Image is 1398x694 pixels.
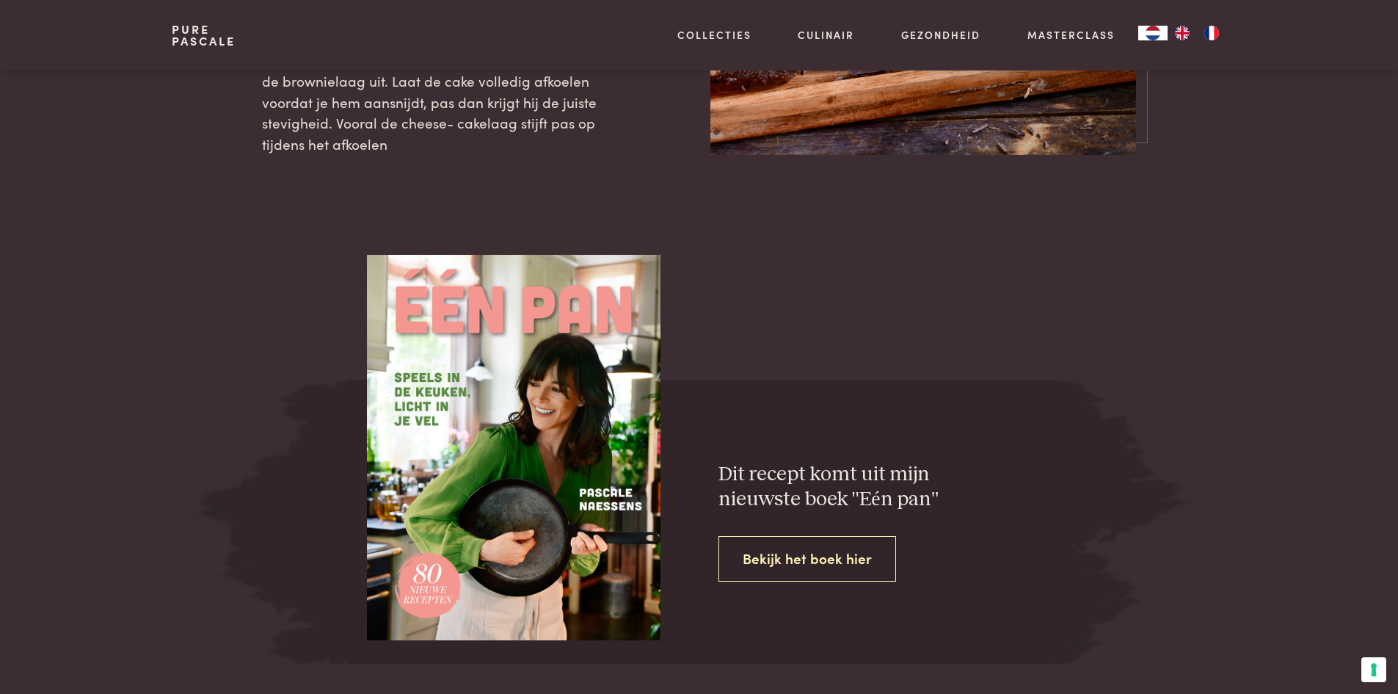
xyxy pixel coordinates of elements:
span: Bak de cake niet langer dan nodig, anders droogt de brownielaag uit. Laat de cake volledig afkoel... [262,49,597,153]
h3: Dit recept komt uit mijn nieuwste boek "Eén pan" [718,462,1050,513]
a: PurePascale [172,24,236,47]
a: Gezondheid [901,27,980,43]
div: Language [1138,26,1168,40]
aside: Language selected: Nederlands [1138,26,1226,40]
a: Bekijk het boek hier [718,536,896,582]
a: Collecties [677,27,751,43]
a: NL [1138,26,1168,40]
a: EN [1168,26,1197,40]
a: FR [1197,26,1226,40]
ul: Language list [1168,26,1226,40]
a: Culinair [798,27,854,43]
img: één pan - voorbeeldcover [367,255,660,640]
a: Masterclass [1027,27,1115,43]
button: Uw voorkeuren voor toestemming voor trackingtechnologieën [1361,657,1386,682]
